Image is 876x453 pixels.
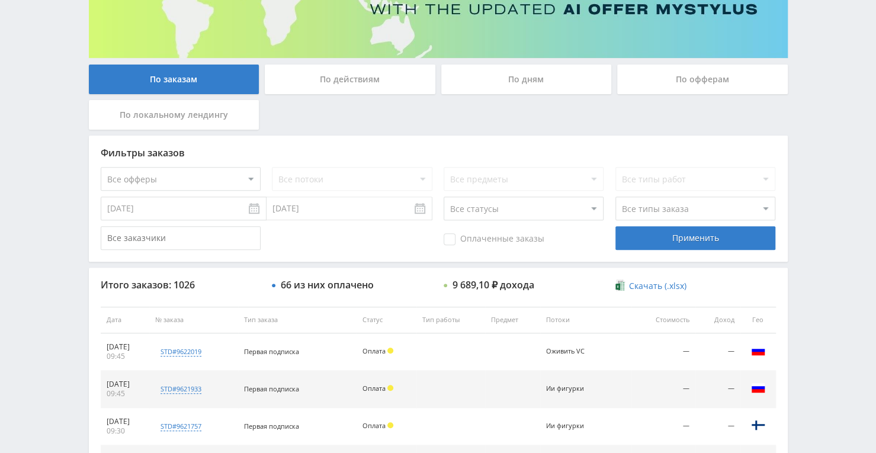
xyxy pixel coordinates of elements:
div: std#9621757 [161,422,201,431]
div: [DATE] [107,342,144,352]
input: Все заказчики [101,226,261,250]
div: 09:45 [107,389,144,399]
div: По локальному лендингу [89,100,259,130]
img: rus.png [751,381,765,395]
th: Тип заказа [238,307,357,333]
div: std#9622019 [161,347,201,356]
div: [DATE] [107,417,144,426]
td: — [695,333,740,371]
th: № заказа [149,307,238,333]
td: — [631,408,695,445]
td: — [631,371,695,408]
div: 09:30 [107,426,144,436]
span: Оплата [362,346,386,355]
a: Скачать (.xlsx) [615,280,686,292]
div: Фильтры заказов [101,147,776,158]
th: Тип работы [416,307,485,333]
div: Ии фигурки [546,422,599,430]
td: — [695,408,740,445]
div: Оживить VC [546,348,599,355]
span: Первая подписка [244,422,299,430]
div: По заказам [89,65,259,94]
span: Оплаченные заказы [444,233,544,245]
div: По дням [441,65,612,94]
th: Потоки [540,307,631,333]
th: Доход [695,307,740,333]
div: Применить [615,226,775,250]
span: Холд [387,422,393,428]
div: 66 из них оплачено [281,279,374,290]
div: По действиям [265,65,435,94]
div: Итого заказов: 1026 [101,279,261,290]
span: Оплата [362,421,386,430]
img: xlsx [615,279,625,291]
span: Первая подписка [244,347,299,356]
div: 9 689,10 ₽ дохода [453,279,534,290]
span: Холд [387,348,393,354]
span: Холд [387,385,393,391]
th: Предмет [485,307,540,333]
div: По офферам [617,65,788,94]
div: std#9621933 [161,384,201,394]
div: 09:45 [107,352,144,361]
div: Ии фигурки [546,385,599,393]
span: Оплата [362,384,386,393]
th: Статус [357,307,416,333]
img: fin.png [751,418,765,432]
img: rus.png [751,343,765,358]
td: — [631,333,695,371]
th: Стоимость [631,307,695,333]
div: [DATE] [107,380,144,389]
span: Скачать (.xlsx) [629,281,686,291]
td: — [695,371,740,408]
th: Дата [101,307,150,333]
span: Первая подписка [244,384,299,393]
th: Гео [740,307,776,333]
